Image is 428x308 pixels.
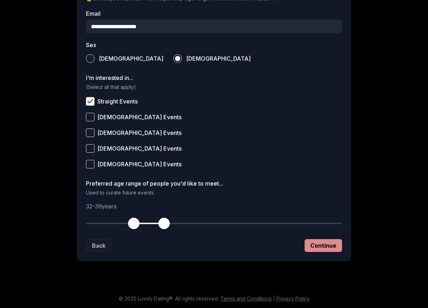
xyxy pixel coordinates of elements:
button: Continue [305,239,342,252]
button: [DEMOGRAPHIC_DATA] Events [86,160,95,168]
button: [DEMOGRAPHIC_DATA] [86,54,95,63]
button: Back [86,239,112,252]
label: Sex [86,42,342,48]
span: [DEMOGRAPHIC_DATA] Events [97,161,182,167]
label: I'm interested in... [86,75,342,81]
span: Straight Events [97,99,138,104]
button: [DEMOGRAPHIC_DATA] Events [86,144,95,153]
button: [DEMOGRAPHIC_DATA] [173,54,182,63]
span: | [273,296,275,302]
p: (Select all that apply) [86,84,342,91]
label: Email [86,11,342,16]
a: Privacy Policy [276,296,310,302]
label: Preferred age range of people you'd like to meet... [86,181,342,186]
span: [DEMOGRAPHIC_DATA] Events [97,146,182,151]
span: [DEMOGRAPHIC_DATA] [99,56,163,61]
span: [DEMOGRAPHIC_DATA] Events [97,114,182,120]
button: Straight Events [86,97,95,106]
p: 32 - 39 years [86,202,342,211]
p: Used to curate future events. [86,189,342,196]
span: [DEMOGRAPHIC_DATA] [186,56,251,61]
span: [DEMOGRAPHIC_DATA] Events [97,130,182,136]
a: Terms and Conditions [220,296,272,302]
button: [DEMOGRAPHIC_DATA] Events [86,128,95,137]
button: [DEMOGRAPHIC_DATA] Events [86,113,95,121]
